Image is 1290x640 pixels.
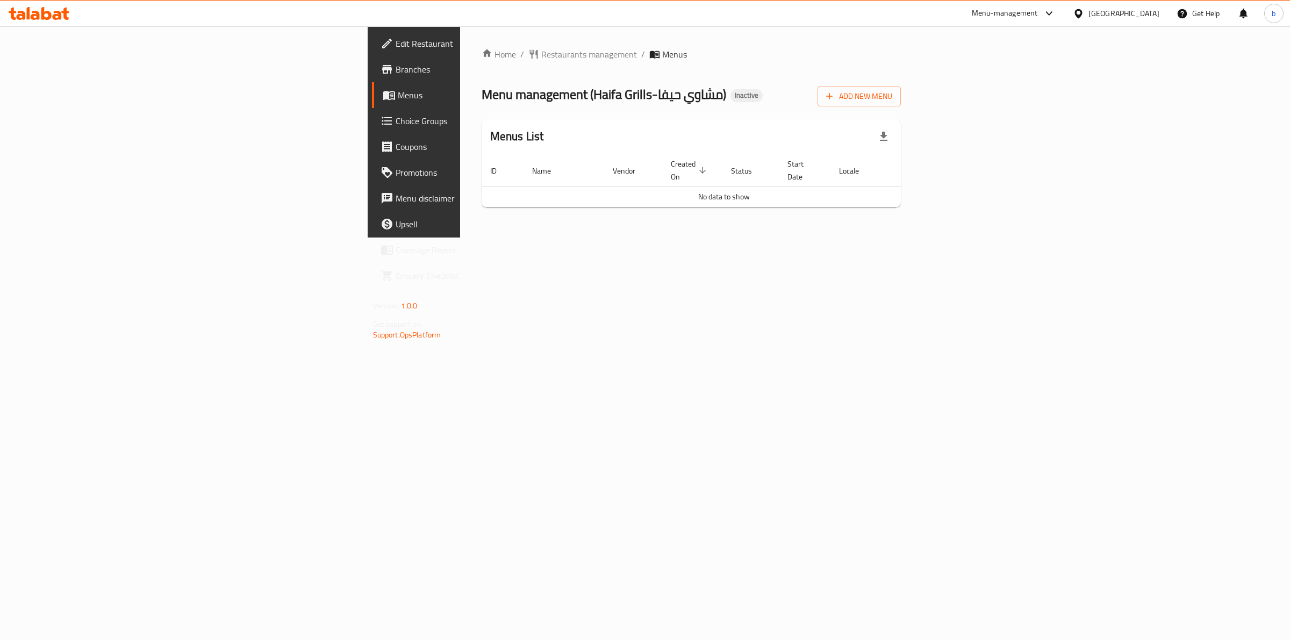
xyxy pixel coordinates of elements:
span: Grocery Checklist [396,269,575,282]
th: Actions [886,154,966,187]
span: Version: [373,299,399,313]
span: Branches [396,63,575,76]
span: Menus [398,89,575,102]
span: Vendor [613,164,649,177]
span: Get support on: [373,317,422,331]
span: Status [731,164,766,177]
span: b [1272,8,1275,19]
table: enhanced table [482,154,966,207]
span: Coupons [396,140,575,153]
a: Promotions [372,160,583,185]
a: Coupons [372,134,583,160]
span: No data to show [698,190,750,204]
div: [GEOGRAPHIC_DATA] [1088,8,1159,19]
button: Add New Menu [818,87,901,106]
a: Menus [372,82,583,108]
a: Edit Restaurant [372,31,583,56]
span: Coverage Report [396,243,575,256]
span: Locale [839,164,873,177]
div: Inactive [730,89,763,102]
span: Restaurants management [541,48,637,61]
nav: breadcrumb [482,48,901,61]
li: / [641,48,645,61]
span: Inactive [730,91,763,100]
span: Start Date [787,157,818,183]
span: Add New Menu [826,90,892,103]
span: Menus [662,48,687,61]
span: Choice Groups [396,114,575,127]
span: ID [490,164,511,177]
span: Menu management ( Haifa Grills-مشاوي حيفا ) [482,82,726,106]
span: Edit Restaurant [396,37,575,50]
a: Upsell [372,211,583,237]
a: Support.OpsPlatform [373,328,441,342]
span: Promotions [396,166,575,179]
span: Menu disclaimer [396,192,575,205]
a: Branches [372,56,583,82]
a: Menu disclaimer [372,185,583,211]
span: Name [532,164,565,177]
div: Menu-management [972,7,1038,20]
span: Created On [671,157,709,183]
h2: Menus List [490,128,544,145]
span: 1.0.0 [401,299,418,313]
span: Upsell [396,218,575,231]
a: Coverage Report [372,237,583,263]
a: Grocery Checklist [372,263,583,289]
a: Choice Groups [372,108,583,134]
div: Export file [871,124,897,149]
